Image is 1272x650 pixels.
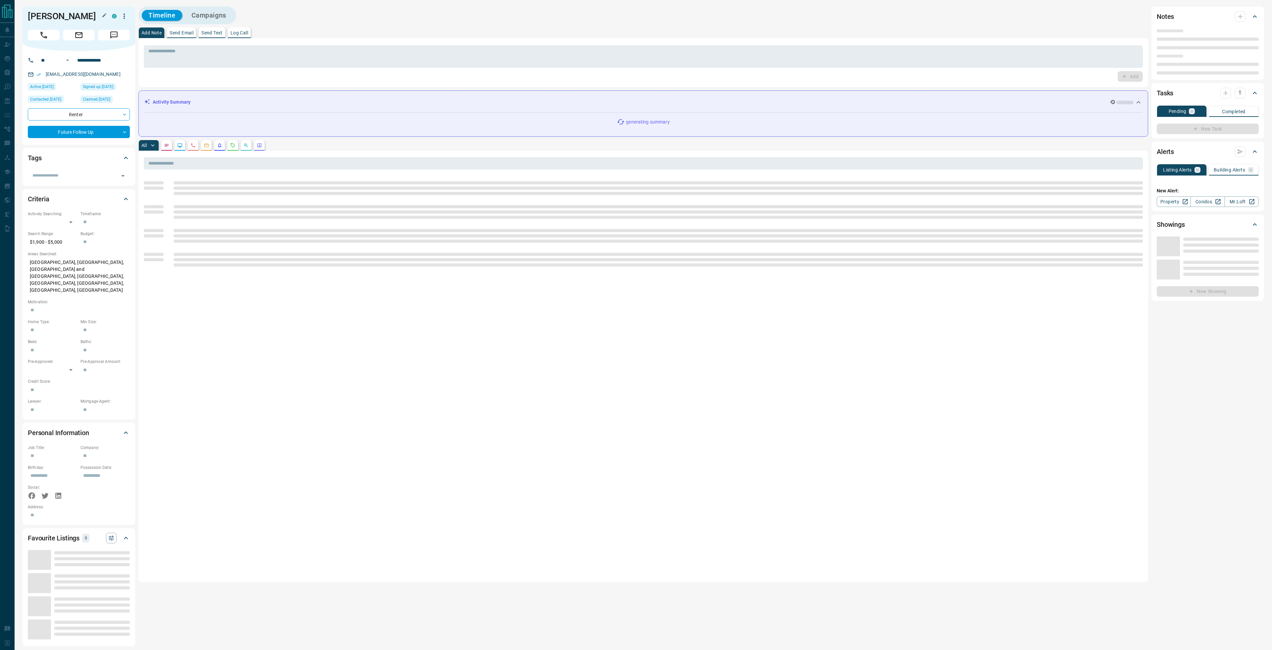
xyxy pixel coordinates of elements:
p: Send Text [201,30,223,35]
div: Showings [1157,217,1259,232]
p: Activity Summary [153,99,190,106]
h2: Showings [1157,219,1185,230]
div: Renter [28,108,130,121]
span: Active [DATE] [30,83,54,90]
span: Contacted [DATE] [30,96,61,103]
p: $1,900 - $5,000 [28,237,77,248]
div: Sun Sep 14 2025 [28,83,77,92]
p: Birthday: [28,465,77,471]
button: Open [64,56,72,64]
p: Address: [28,504,130,510]
div: Mon Sep 08 2025 [80,96,130,105]
h2: Notes [1157,11,1174,22]
p: 0 [84,534,87,542]
p: Search Range: [28,231,77,237]
p: New Alert: [1157,187,1259,194]
p: Credit Score: [28,378,130,384]
p: Pending [1169,109,1187,114]
p: Pre-Approved: [28,359,77,365]
div: Activity Summary [144,96,1142,108]
div: Sun Sep 07 2025 [80,83,130,92]
p: Motivation: [28,299,130,305]
svg: Listing Alerts [217,143,222,148]
p: Mortgage Agent: [80,398,130,404]
p: Areas Searched: [28,251,130,257]
h2: Alerts [1157,146,1174,157]
div: condos.ca [112,14,117,19]
div: Personal Information [28,425,130,441]
p: All [141,143,147,148]
h1: [PERSON_NAME] [28,11,102,22]
p: Social: [28,484,77,490]
span: Claimed [DATE] [83,96,110,103]
h2: Tags [28,153,41,163]
a: Mr.Loft [1225,196,1259,207]
h2: Favourite Listings [28,533,79,543]
div: Alerts [1157,144,1259,160]
p: Baths: [80,339,130,345]
svg: Notes [164,143,169,148]
button: Timeline [142,10,182,21]
p: Budget: [80,231,130,237]
svg: Emails [204,143,209,148]
svg: Email Verified [36,72,41,77]
span: Signed up [DATE] [83,83,113,90]
p: Send Email [170,30,193,35]
a: Condos [1191,196,1225,207]
h2: Criteria [28,194,49,204]
div: Notes [1157,9,1259,25]
p: Pre-Approval Amount: [80,359,130,365]
p: Job Title: [28,445,77,451]
button: Open [118,171,128,180]
p: Min Size: [80,319,130,325]
span: Call [28,30,60,40]
div: Fri Sep 12 2025 [28,96,77,105]
button: Campaigns [185,10,233,21]
svg: Lead Browsing Activity [177,143,183,148]
p: generating summary [626,119,669,125]
h2: Tasks [1157,88,1173,98]
p: Log Call [231,30,248,35]
svg: Agent Actions [257,143,262,148]
div: Favourite Listings0 [28,530,130,546]
div: Tags [28,150,130,166]
p: Completed [1222,109,1245,114]
span: Message [98,30,130,40]
h2: Personal Information [28,427,89,438]
span: Email [63,30,95,40]
p: Company: [80,445,130,451]
a: Property [1157,196,1191,207]
p: Possession Date: [80,465,130,471]
p: Lawyer: [28,398,77,404]
a: [EMAIL_ADDRESS][DOMAIN_NAME] [46,72,121,77]
p: Building Alerts [1214,168,1245,172]
p: [GEOGRAPHIC_DATA], [GEOGRAPHIC_DATA], [GEOGRAPHIC_DATA] and [GEOGRAPHIC_DATA], [GEOGRAPHIC_DATA],... [28,257,130,296]
p: Listing Alerts [1163,168,1192,172]
svg: Opportunities [243,143,249,148]
p: Timeframe: [80,211,130,217]
p: Actively Searching: [28,211,77,217]
div: Future Follow Up [28,126,130,138]
div: Criteria [28,191,130,207]
p: Add Note [141,30,162,35]
svg: Calls [190,143,196,148]
div: Tasks [1157,85,1259,101]
svg: Requests [230,143,236,148]
p: Home Type: [28,319,77,325]
p: Beds: [28,339,77,345]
